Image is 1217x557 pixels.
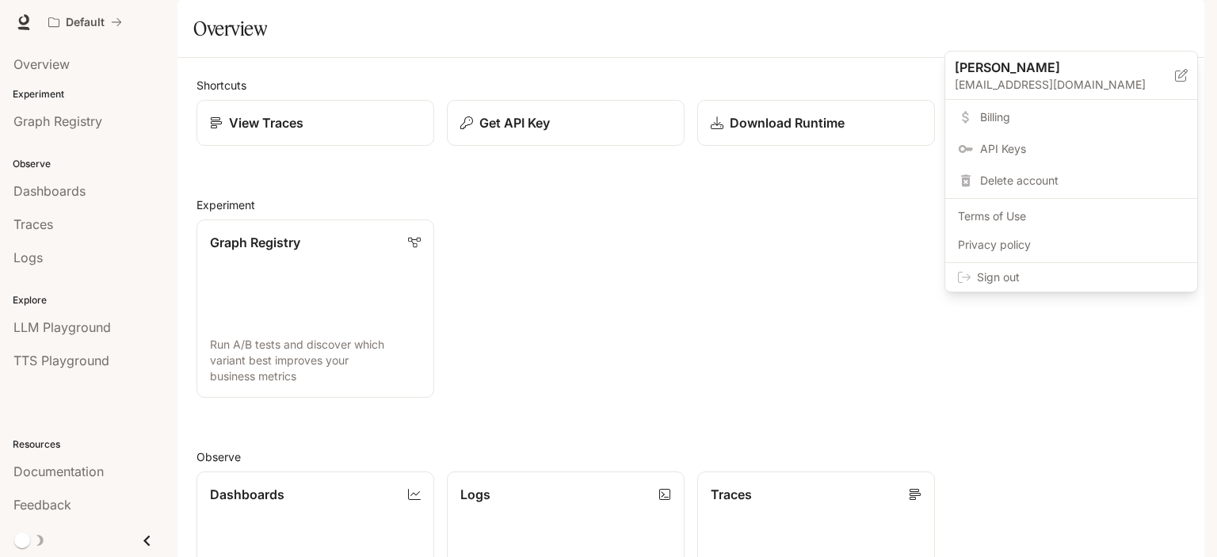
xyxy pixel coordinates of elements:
span: Delete account [980,173,1185,189]
a: Billing [948,103,1194,132]
p: [EMAIL_ADDRESS][DOMAIN_NAME] [955,77,1175,93]
p: [PERSON_NAME] [955,58,1150,77]
a: Privacy policy [948,231,1194,259]
div: [PERSON_NAME][EMAIL_ADDRESS][DOMAIN_NAME] [945,52,1197,100]
span: Sign out [977,269,1185,285]
span: API Keys [980,141,1185,157]
span: Billing [980,109,1185,125]
div: Sign out [945,263,1197,292]
span: Terms of Use [958,208,1185,224]
a: API Keys [948,135,1194,163]
a: Terms of Use [948,202,1194,231]
span: Privacy policy [958,237,1185,253]
div: Delete account [948,166,1194,195]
